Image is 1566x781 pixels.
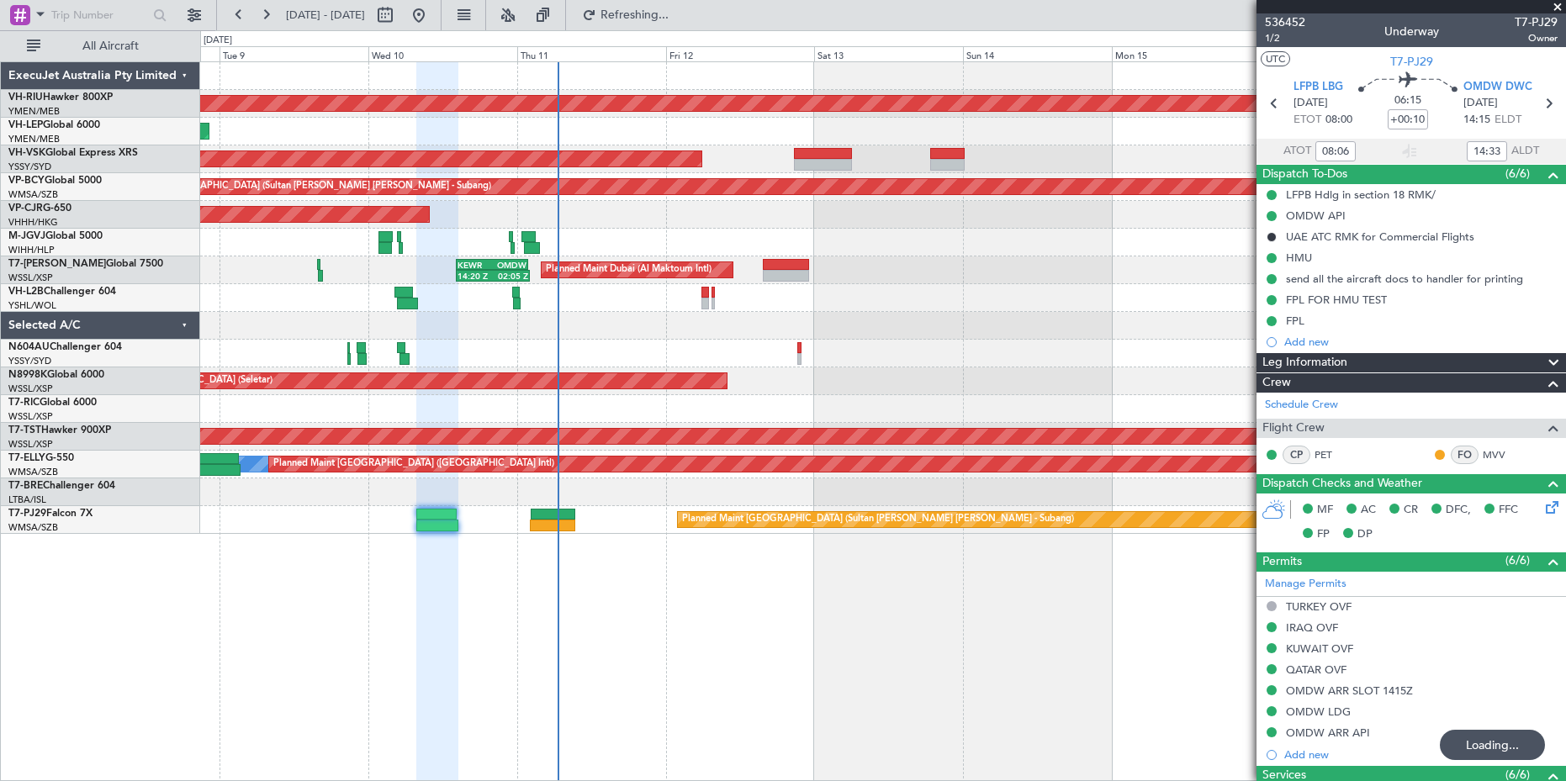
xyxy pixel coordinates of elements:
[1284,335,1558,349] div: Add new
[1317,502,1333,519] span: MF
[1384,23,1439,40] div: Underway
[1463,79,1532,96] span: OMDW DWC
[8,466,58,478] a: WMSA/SZB
[1286,314,1304,328] div: FPL
[1286,293,1387,307] div: FPL FOR HMU TEST
[8,481,115,491] a: T7-BREChallenger 604
[8,299,56,312] a: YSHL/WOL
[1286,208,1346,223] div: OMDW API
[1463,95,1498,112] span: [DATE]
[8,398,40,408] span: T7-RIC
[814,46,963,61] div: Sat 13
[8,203,43,214] span: VP-CJR
[1515,13,1558,31] span: T7-PJ29
[682,507,1074,532] div: Planned Maint [GEOGRAPHIC_DATA] (Sultan [PERSON_NAME] [PERSON_NAME] - Subang)
[458,260,492,270] div: KEWR
[8,272,53,284] a: WSSL/XSP
[1467,141,1507,161] input: --:--
[8,231,45,241] span: M-JGVJ
[8,231,103,241] a: M-JGVJGlobal 5000
[8,120,100,130] a: VH-LEPGlobal 6000
[8,521,58,534] a: WMSA/SZB
[8,355,51,367] a: YSSY/SYD
[8,383,53,395] a: WSSL/XSP
[1394,92,1421,109] span: 06:15
[1317,526,1330,543] span: FP
[8,493,46,506] a: LTBA/ISL
[1284,747,1558,762] div: Add new
[1294,79,1343,96] span: LFPB LBG
[8,410,53,423] a: WSSL/XSP
[8,92,43,103] span: VH-RIU
[1286,726,1370,740] div: OMDW ARR API
[1315,447,1352,462] a: PET
[286,8,365,23] span: [DATE] - [DATE]
[1262,419,1325,438] span: Flight Crew
[273,451,554,477] div: Planned Maint [GEOGRAPHIC_DATA] ([GEOGRAPHIC_DATA] Intl)
[1515,31,1558,45] span: Owner
[8,188,58,201] a: WMSA/SZB
[1283,143,1311,160] span: ATOT
[1499,502,1518,519] span: FFC
[1262,552,1302,572] span: Permits
[1505,551,1530,569] span: (6/6)
[1265,13,1305,31] span: 536452
[1390,53,1433,71] span: T7-PJ29
[1286,704,1351,719] div: OMDW LDG
[1265,576,1346,593] a: Manage Permits
[368,46,517,61] div: Wed 10
[8,259,106,269] span: T7-[PERSON_NAME]
[8,148,45,158] span: VH-VSK
[1286,662,1346,677] div: QATAR OVF
[1262,474,1422,493] span: Dispatch Checks and Weather
[8,287,116,297] a: VH-L2BChallenger 604
[8,453,45,463] span: T7-ELLY
[1261,51,1290,66] button: UTC
[1286,683,1413,698] div: OMDW ARR SLOT 1415Z
[1483,447,1521,462] a: MVV
[1262,353,1347,372] span: Leg Information
[1286,251,1312,265] div: HMU
[19,33,183,60] button: All Aircraft
[600,9,670,21] span: Refreshing...
[8,287,44,297] span: VH-L2B
[1505,165,1530,182] span: (6/6)
[1495,112,1521,129] span: ELDT
[8,438,53,451] a: WSSL/XSP
[1112,46,1261,61] div: Mon 15
[1511,143,1539,160] span: ALDT
[8,425,41,435] span: T7-TST
[44,40,177,52] span: All Aircraft
[963,46,1112,61] div: Sun 14
[8,105,60,118] a: YMEN/MEB
[8,398,97,408] a: T7-RICGlobal 6000
[8,509,93,519] a: T7-PJ29Falcon 7X
[1283,446,1310,464] div: CP
[1262,373,1291,393] span: Crew
[220,46,368,61] div: Tue 9
[8,370,104,380] a: N8998KGlobal 6000
[1315,141,1356,161] input: --:--
[666,46,815,61] div: Fri 12
[1404,502,1418,519] span: CR
[8,176,45,186] span: VP-BCY
[8,120,43,130] span: VH-LEP
[458,271,493,281] div: 14:20 Z
[1286,599,1352,614] div: TURKEY OVF
[1286,272,1523,286] div: send all the aircraft docs to handler for printing
[8,161,51,173] a: YSSY/SYD
[1286,620,1338,635] div: IRAQ OVF
[1265,31,1305,45] span: 1/2
[517,46,666,61] div: Thu 11
[1325,112,1352,129] span: 08:00
[8,481,43,491] span: T7-BRE
[493,271,528,281] div: 02:05 Z
[8,259,163,269] a: T7-[PERSON_NAME]Global 7500
[1451,446,1479,464] div: FO
[1286,187,1436,202] div: LFPB Hdlg in section 18 RMK/
[8,342,122,352] a: N604AUChallenger 604
[204,34,232,48] div: [DATE]
[1286,641,1353,656] div: KUWAIT OVF
[8,509,46,519] span: T7-PJ29
[574,2,675,29] button: Refreshing...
